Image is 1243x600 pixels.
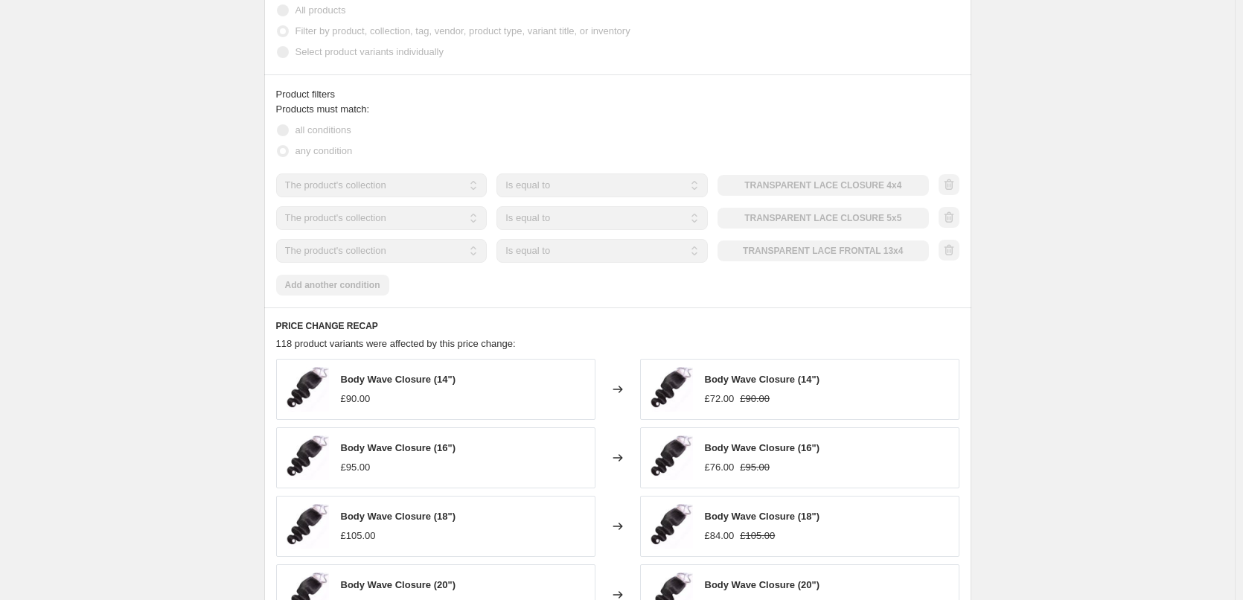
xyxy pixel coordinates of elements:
[705,579,820,590] span: Body Wave Closure (20")
[276,103,370,115] span: Products must match:
[705,462,735,473] span: £76.00
[295,4,346,16] span: All products
[705,374,820,385] span: Body Wave Closure (14")
[341,393,371,404] span: £90.00
[341,462,371,473] span: £95.00
[295,124,351,135] span: all conditions
[276,320,959,332] h6: PRICE CHANGE RECAP
[705,530,735,541] span: £84.00
[295,145,353,156] span: any condition
[341,442,456,453] span: Body Wave Closure (16")
[295,46,444,57] span: Select product variants individually
[648,367,693,412] img: image_13664587-d1f6-41e2-9313-6f8b69912460_80x.jpg
[740,530,775,541] span: £105.00
[740,393,770,404] span: £90.00
[341,374,456,385] span: Body Wave Closure (14")
[284,504,329,549] img: image_13664587-d1f6-41e2-9313-6f8b69912460_80x.jpg
[276,87,959,102] div: Product filters
[705,511,820,522] span: Body Wave Closure (18")
[648,504,693,549] img: image_13664587-d1f6-41e2-9313-6f8b69912460_80x.jpg
[341,530,376,541] span: £105.00
[284,435,329,480] img: image_13664587-d1f6-41e2-9313-6f8b69912460_80x.jpg
[276,338,516,349] span: 118 product variants were affected by this price change:
[295,25,630,36] span: Filter by product, collection, tag, vendor, product type, variant title, or inventory
[705,393,735,404] span: £72.00
[648,435,693,480] img: image_13664587-d1f6-41e2-9313-6f8b69912460_80x.jpg
[705,442,820,453] span: Body Wave Closure (16")
[341,511,456,522] span: Body Wave Closure (18")
[284,367,329,412] img: image_13664587-d1f6-41e2-9313-6f8b69912460_80x.jpg
[740,462,770,473] span: £95.00
[341,579,456,590] span: Body Wave Closure (20")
